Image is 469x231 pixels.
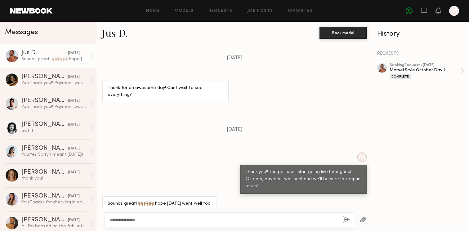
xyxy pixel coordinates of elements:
div: [DATE] [68,74,80,80]
span: [DATE] [227,56,243,61]
div: [DATE] [68,146,80,152]
div: [DATE] [68,122,80,128]
div: Sounds great! 🙌🏽🙌🏽🙌🏽 hope [DATE] went well too! [21,56,87,62]
a: M [449,6,459,16]
div: [DATE] [68,50,80,56]
div: Marvel Style October Day 1 [390,67,460,73]
a: Book model [319,30,367,35]
div: [DATE] [68,170,80,175]
div: [DATE] [68,217,80,223]
div: [DATE] [68,193,80,199]
button: Book model [319,27,367,39]
div: You: Thanks for checking in and yes we'd like to hold! Still confirming a few details with our cl... [21,199,87,205]
div: Jus D. [21,50,68,56]
div: Thank for an awesome day! Cant wait to see everything? [108,85,223,99]
div: REQUESTS [377,51,464,56]
div: You: Thank you!! Payment was sent and we'll be sure to keep in touch! [21,80,87,86]
span: [DATE] [227,127,243,132]
a: Jus D. [102,26,128,39]
div: You: Thank you!! Payment was sent and we'll be sure to keep in touch! [21,104,87,110]
a: bookingRequest •[DATE]Marvel Style October Day 1Complete [390,63,464,79]
div: [PERSON_NAME] [21,122,68,128]
div: You: Yes Sorry I meant [DATE]!! [21,152,87,158]
div: History [377,30,464,38]
div: Got it! [21,128,87,134]
div: thank you! [21,175,87,181]
div: Hi. I’m booked on the 8th until 1pm [21,223,87,229]
a: Home [146,9,160,13]
div: [PERSON_NAME] [21,98,68,104]
div: Complete [390,74,411,79]
div: [DATE] [68,98,80,104]
div: booking Request • [DATE] [390,63,460,67]
div: [PERSON_NAME] [21,145,68,152]
a: Job Posts [248,9,273,13]
a: Requests [209,9,233,13]
span: Messages [5,29,38,36]
a: Models [175,9,194,13]
a: Favorites [288,9,312,13]
div: Thank you!! The posts will start going live throughout October, payment was sent and we'll be sur... [246,169,361,190]
div: [PERSON_NAME] [21,193,68,199]
div: [PERSON_NAME] [21,169,68,175]
div: [PERSON_NAME] [21,217,68,223]
div: Sounds great! 🙌🏽🙌🏽🙌🏽 hope [DATE] went well too! [108,200,212,207]
div: [PERSON_NAME] [21,74,68,80]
